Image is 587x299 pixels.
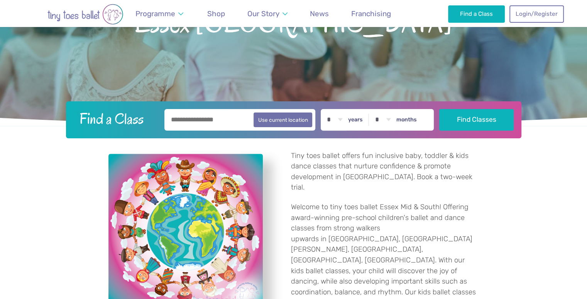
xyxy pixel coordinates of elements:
a: Find a Class [448,5,505,22]
label: years [348,116,363,123]
span: Essex [GEOGRAPHIC_DATA] [14,7,573,38]
a: Franchising [348,5,395,23]
a: News [306,5,333,23]
span: Shop [207,9,225,18]
h2: Find a Class [73,109,159,128]
img: tiny toes ballet [24,4,147,25]
span: Programme [135,9,175,18]
a: Our Story [244,5,291,23]
span: Our Story [247,9,279,18]
a: Login/Register [509,5,563,22]
a: Programme [132,5,187,23]
p: Tiny toes ballet offers fun inclusive baby, toddler & kids dance classes that nurture confidence ... [291,151,479,193]
button: Find Classes [439,109,514,131]
span: News [310,9,329,18]
span: Franchising [351,9,391,18]
a: Shop [204,5,229,23]
label: months [396,116,417,123]
button: Use current location [254,113,313,127]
